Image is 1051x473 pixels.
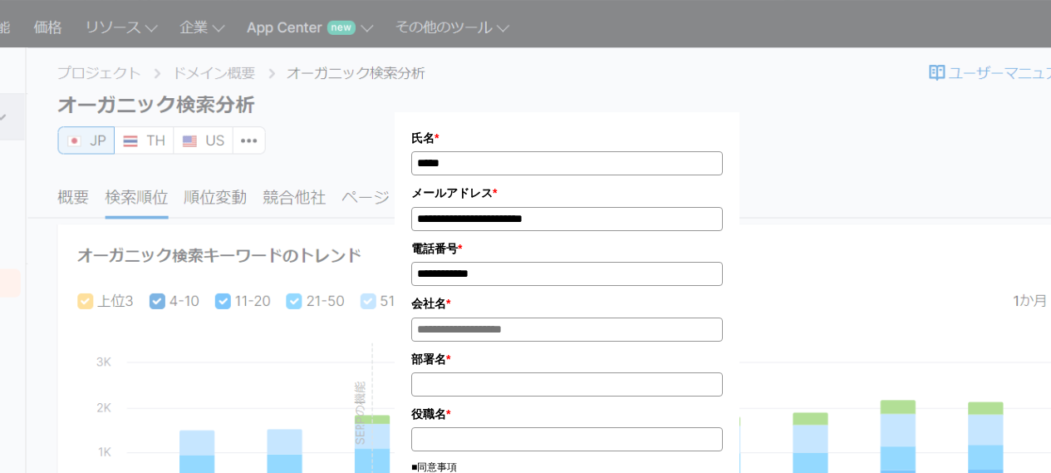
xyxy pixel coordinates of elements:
[411,350,723,368] label: 部署名
[411,405,723,423] label: 役職名
[411,129,723,147] label: 氏名
[411,239,723,258] label: 電話番号
[411,184,723,202] label: メールアドレス
[411,294,723,313] label: 会社名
